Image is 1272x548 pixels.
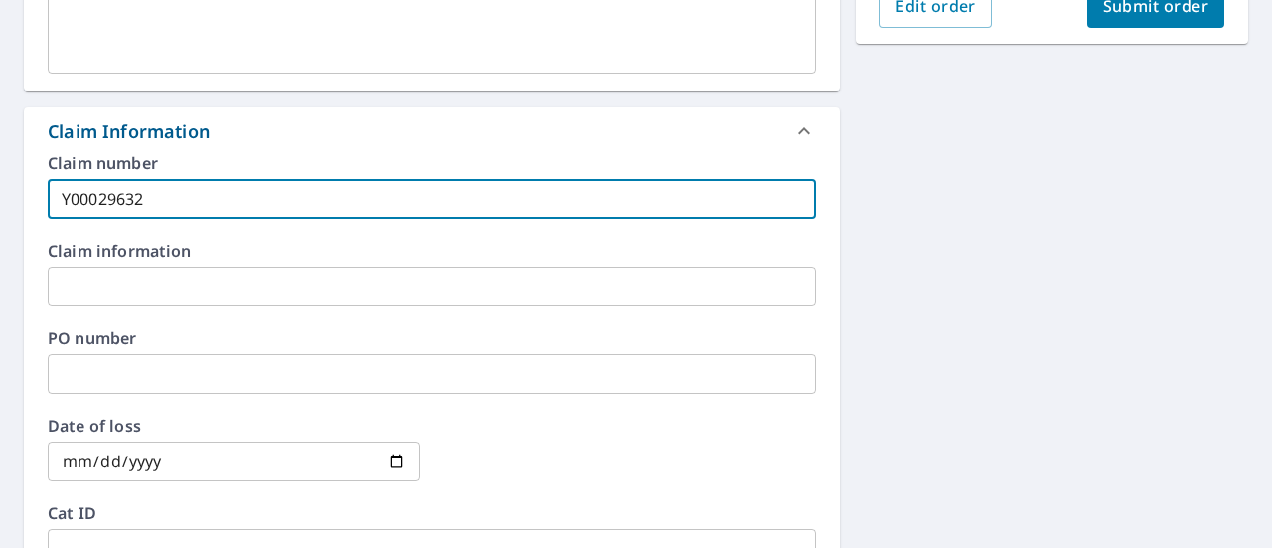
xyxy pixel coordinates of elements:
div: Claim Information [24,107,840,155]
label: Claim information [48,243,816,259]
label: Cat ID [48,505,816,521]
label: Date of loss [48,418,420,434]
div: Claim Information [48,118,210,145]
label: PO number [48,330,816,346]
label: Claim number [48,155,816,171]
